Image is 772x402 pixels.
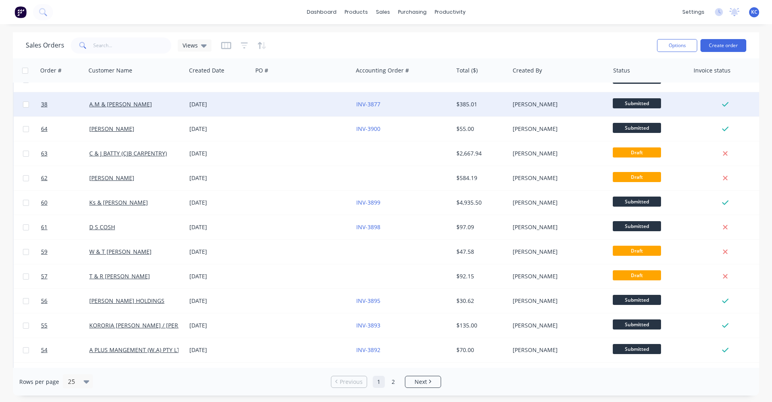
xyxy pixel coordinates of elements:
a: 56 [41,289,89,313]
div: Invoice status [694,66,731,75]
span: Submitted [613,295,661,305]
div: $92.15 [456,272,504,280]
span: Submitted [613,344,661,354]
span: Previous [340,378,363,386]
span: 61 [41,223,47,231]
div: $30.62 [456,297,504,305]
span: Views [183,41,198,50]
a: Previous page [331,378,367,386]
span: Submitted [613,98,661,108]
div: $4,935.50 [456,199,504,207]
div: Created Date [189,66,224,75]
div: [DATE] [189,149,249,157]
div: Total ($) [456,66,478,75]
span: 63 [41,149,47,157]
div: [PERSON_NAME] [513,297,602,305]
div: Created By [513,66,542,75]
div: [DATE] [189,174,249,182]
a: Ks & [PERSON_NAME] [89,199,148,206]
a: dashboard [303,6,341,18]
div: products [341,6,372,18]
button: Create order [700,39,746,52]
a: INV-3900 [356,125,380,133]
div: PO # [255,66,268,75]
span: 64 [41,125,47,133]
a: INV-3898 [356,223,380,231]
div: [PERSON_NAME] [513,272,602,280]
a: Next page [405,378,441,386]
img: Factory [14,6,27,18]
a: INV-3893 [356,321,380,329]
span: Rows per page [19,378,59,386]
div: [PERSON_NAME] [513,199,602,207]
div: settings [678,6,708,18]
div: productivity [431,6,470,18]
a: [PERSON_NAME] HOLDINGS [89,297,164,305]
a: C & J BATTY (CJB CARPENTRY) [89,149,167,157]
div: [DATE] [189,297,249,305]
div: [PERSON_NAME] [513,321,602,329]
a: D S COSH [89,223,115,231]
a: 55 [41,313,89,338]
span: Draft [613,172,661,182]
div: $584.19 [456,174,504,182]
div: Status [613,66,630,75]
span: 55 [41,321,47,329]
div: [DATE] [189,223,249,231]
div: $135.00 [456,321,504,329]
span: Draft [613,270,661,280]
div: [DATE] [189,199,249,207]
span: KC [751,8,758,16]
a: 62 [41,166,89,190]
span: Submitted [613,197,661,207]
a: KORORIA [PERSON_NAME] / [PERSON_NAME] [89,321,211,329]
div: $47.58 [456,248,504,256]
div: [PERSON_NAME] [513,174,602,182]
div: [PERSON_NAME] [513,100,602,108]
span: 38 [41,100,47,108]
div: purchasing [394,6,431,18]
div: $2,667.94 [456,149,504,157]
a: A PLUS MANGEMENT (W.A) PTY LTD [89,346,184,354]
span: Next [415,378,427,386]
span: Submitted [613,221,661,231]
span: 54 [41,346,47,354]
a: 54 [41,338,89,362]
div: Accounting Order # [356,66,409,75]
a: 57 [41,264,89,288]
div: [DATE] [189,100,249,108]
a: INV-3892 [356,346,380,354]
a: 64 [41,117,89,141]
ul: Pagination [328,376,444,388]
div: [PERSON_NAME] [513,125,602,133]
div: Customer Name [88,66,132,75]
div: [DATE] [189,125,249,133]
a: INV-3895 [356,297,380,305]
a: 59 [41,240,89,264]
span: Submitted [613,123,661,133]
a: Page 1 is your current page [373,376,385,388]
button: Options [657,39,697,52]
div: $385.01 [456,100,504,108]
span: 62 [41,174,47,182]
span: Submitted [613,319,661,329]
a: Page 2 [387,376,399,388]
div: [PERSON_NAME] [513,149,602,157]
div: $55.00 [456,125,504,133]
span: 57 [41,272,47,280]
a: 63 [41,141,89,166]
a: [PERSON_NAME] [89,174,134,182]
div: [PERSON_NAME] [513,346,602,354]
div: sales [372,6,394,18]
a: A.M & [PERSON_NAME] [89,100,152,108]
div: [PERSON_NAME] [513,223,602,231]
a: [PERSON_NAME] [89,125,134,133]
a: T & R [PERSON_NAME] [89,272,150,280]
span: 60 [41,199,47,207]
a: 61 [41,215,89,239]
h1: Sales Orders [26,41,64,49]
div: [DATE] [189,346,249,354]
span: Draft [613,246,661,256]
a: 53 [41,363,89,387]
span: 59 [41,248,47,256]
